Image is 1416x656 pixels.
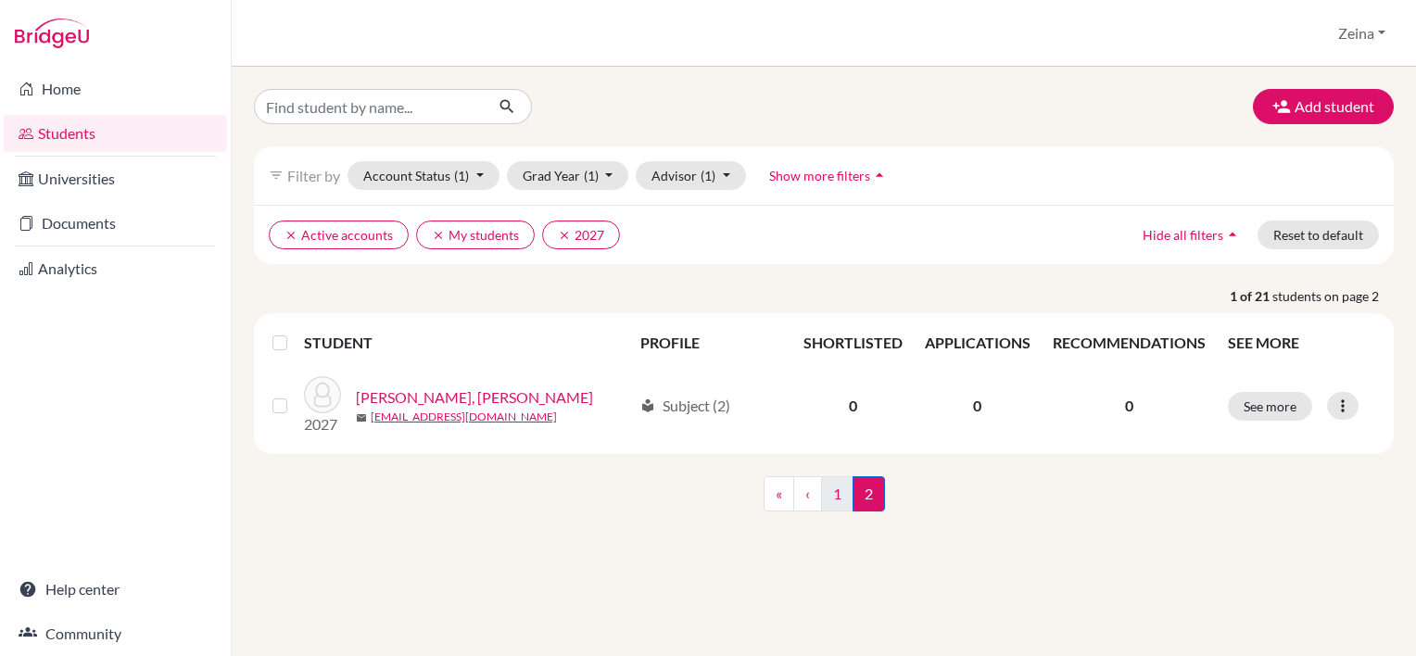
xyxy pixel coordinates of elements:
[870,166,889,184] i: arrow_drop_up
[304,321,629,365] th: STUDENT
[1223,225,1242,244] i: arrow_drop_up
[793,476,822,511] a: ‹
[4,115,227,152] a: Students
[914,365,1042,447] td: 0
[792,321,914,365] th: SHORTLISTED
[269,221,409,249] button: clearActive accounts
[764,476,885,526] nav: ...
[507,161,629,190] button: Grad Year(1)
[636,161,746,190] button: Advisor(1)
[356,412,367,423] span: mail
[4,571,227,608] a: Help center
[284,229,297,242] i: clear
[1230,286,1272,306] strong: 1 of 21
[348,161,499,190] button: Account Status(1)
[640,398,655,413] span: local_library
[454,168,469,183] span: (1)
[304,413,341,435] p: 2027
[914,321,1042,365] th: APPLICATIONS
[1053,395,1206,417] p: 0
[769,168,870,183] span: Show more filters
[432,229,445,242] i: clear
[304,376,341,413] img: Ziarini, Benyamin
[640,395,730,417] div: Subject (2)
[1330,16,1394,51] button: Zeina
[287,167,340,184] span: Filter by
[821,476,853,511] a: 1
[4,615,227,652] a: Community
[1272,286,1394,306] span: students on page 2
[4,250,227,287] a: Analytics
[1228,392,1312,421] button: See more
[1127,221,1258,249] button: Hide all filtersarrow_drop_up
[1042,321,1217,365] th: RECOMMENDATIONS
[584,168,599,183] span: (1)
[1217,321,1386,365] th: SEE MORE
[269,168,284,183] i: filter_list
[764,476,794,511] a: «
[356,386,593,409] a: [PERSON_NAME], [PERSON_NAME]
[1143,227,1223,243] span: Hide all filters
[1258,221,1379,249] button: Reset to default
[853,476,885,511] span: 2
[1253,89,1394,124] button: Add student
[558,229,571,242] i: clear
[792,365,914,447] td: 0
[542,221,620,249] button: clear2027
[15,19,89,48] img: Bridge-U
[4,160,227,197] a: Universities
[254,89,484,124] input: Find student by name...
[4,70,227,107] a: Home
[753,161,904,190] button: Show more filtersarrow_drop_up
[701,168,715,183] span: (1)
[371,409,557,425] a: [EMAIL_ADDRESS][DOMAIN_NAME]
[416,221,535,249] button: clearMy students
[4,205,227,242] a: Documents
[629,321,792,365] th: PROFILE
